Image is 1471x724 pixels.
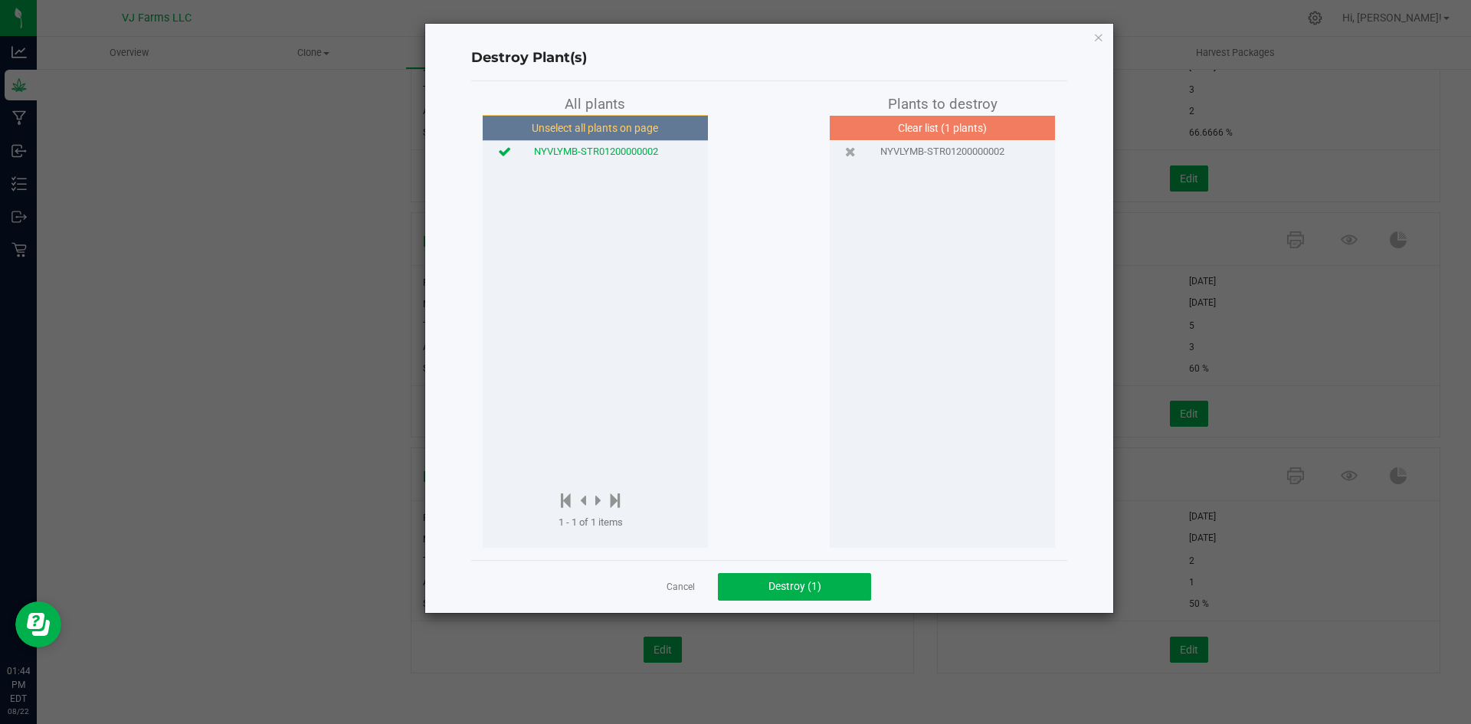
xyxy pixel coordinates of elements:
[718,573,871,601] button: Destroy (1)
[880,144,1004,159] span: NYVLYMB-STR01200000002
[830,93,1055,115] div: Plants to destroy
[483,93,708,115] div: All plants
[826,115,1060,141] button: Clear list (1 plants)
[559,516,623,528] span: 1 - 1 of 1 items
[595,497,601,509] span: Next
[667,581,695,594] a: Cancel
[15,601,61,647] iframe: Resource center
[478,115,712,141] button: Unselect all plants on page
[561,497,571,509] span: Move to first page
[611,497,621,509] span: Move to last page
[471,48,1067,68] h4: Destroy Plant(s)
[768,580,821,592] span: Destroy (1)
[580,497,586,509] span: Previous
[498,144,511,159] span: Select plant to destroy
[534,144,658,159] span: NYVLYMB-STR01200000002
